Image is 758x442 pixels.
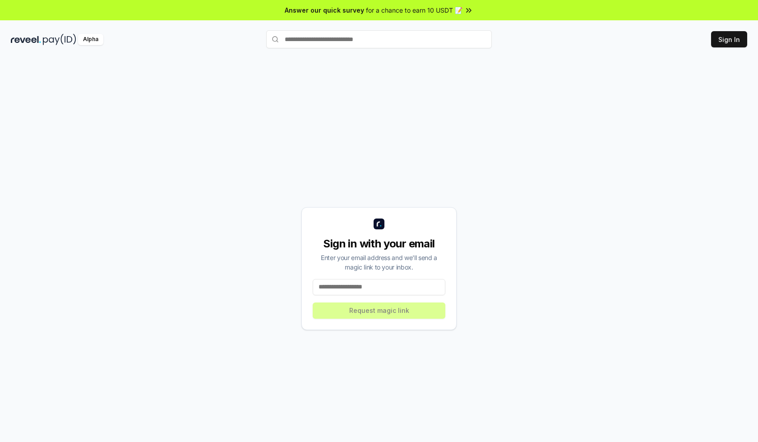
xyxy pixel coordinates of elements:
[78,34,103,45] div: Alpha
[711,31,747,47] button: Sign In
[285,5,364,15] span: Answer our quick survey
[43,34,76,45] img: pay_id
[366,5,462,15] span: for a chance to earn 10 USDT 📝
[313,237,445,251] div: Sign in with your email
[374,219,384,229] img: logo_small
[11,34,41,45] img: reveel_dark
[313,253,445,272] div: Enter your email address and we’ll send a magic link to your inbox.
